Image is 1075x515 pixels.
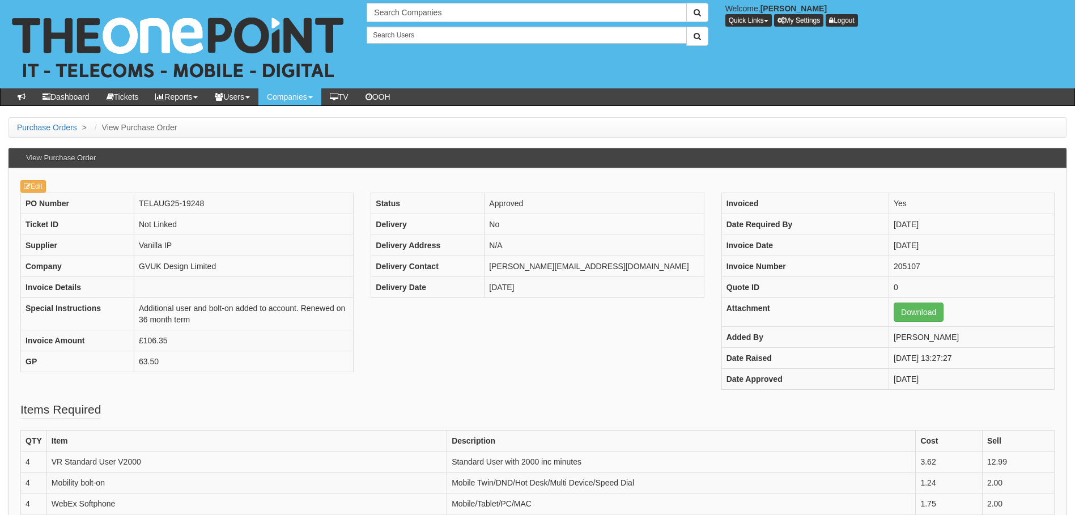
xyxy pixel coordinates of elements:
[916,451,982,472] td: 3.62
[982,472,1054,493] td: 2.00
[982,493,1054,514] td: 2.00
[447,451,916,472] td: Standard User with 2000 inc minutes
[371,193,485,214] th: Status
[774,14,824,27] a: My Settings
[485,256,704,276] td: [PERSON_NAME][EMAIL_ADDRESS][DOMAIN_NAME]
[721,368,889,389] th: Date Approved
[21,193,134,214] th: PO Number
[982,451,1054,472] td: 12.99
[21,472,47,493] td: 4
[760,4,827,13] b: [PERSON_NAME]
[46,472,447,493] td: Mobility bolt-on
[721,326,889,347] th: Added By
[982,430,1054,451] th: Sell
[889,214,1055,235] td: [DATE]
[889,276,1055,297] td: 0
[20,401,101,419] legend: Items Required
[21,256,134,276] th: Company
[17,123,77,132] a: Purchase Orders
[721,276,889,297] th: Quote ID
[21,235,134,256] th: Supplier
[916,430,982,451] th: Cost
[21,276,134,297] th: Invoice Details
[889,347,1055,368] td: [DATE] 13:27:27
[21,451,47,472] td: 4
[889,235,1055,256] td: [DATE]
[721,193,889,214] th: Invoiced
[21,297,134,330] th: Special Instructions
[916,493,982,514] td: 1.75
[889,193,1055,214] td: Yes
[357,88,399,105] a: OOH
[46,430,447,451] th: Item
[34,88,98,105] a: Dashboard
[321,88,357,105] a: TV
[721,235,889,256] th: Invoice Date
[21,214,134,235] th: Ticket ID
[147,88,206,105] a: Reports
[371,256,485,276] th: Delivery Contact
[20,148,101,168] h3: View Purchase Order
[447,493,916,514] td: Mobile/Tablet/PC/MAC
[371,276,485,297] th: Delivery Date
[371,235,485,256] th: Delivery Address
[98,88,147,105] a: Tickets
[46,493,447,514] td: WebEx Softphone
[367,3,686,22] input: Search Companies
[916,472,982,493] td: 1.24
[21,430,47,451] th: QTY
[485,193,704,214] td: Approved
[134,235,354,256] td: Vanilla IP
[889,326,1055,347] td: [PERSON_NAME]
[46,451,447,472] td: VR Standard User V2000
[447,430,916,451] th: Description
[725,14,772,27] button: Quick Links
[721,297,889,326] th: Attachment
[134,330,354,351] td: £106.35
[134,351,354,372] td: 63.50
[717,3,1075,27] div: Welcome,
[894,303,944,322] a: Download
[134,256,354,276] td: GVUK Design Limited
[258,88,321,105] a: Companies
[721,256,889,276] th: Invoice Number
[485,214,704,235] td: No
[371,214,485,235] th: Delivery
[826,14,858,27] a: Logout
[485,235,704,256] td: N/A
[485,276,704,297] td: [DATE]
[447,472,916,493] td: Mobile Twin/DND/Hot Desk/Multi Device/Speed Dial
[367,27,686,44] input: Search Users
[134,214,354,235] td: Not Linked
[134,193,354,214] td: TELAUG25-19248
[134,297,354,330] td: Additional user and bolt-on added to account. Renewed on 36 month term
[721,214,889,235] th: Date Required By
[889,256,1055,276] td: 205107
[21,493,47,514] td: 4
[79,123,90,132] span: >
[721,347,889,368] th: Date Raised
[889,368,1055,389] td: [DATE]
[20,180,46,193] a: Edit
[92,122,177,133] li: View Purchase Order
[206,88,258,105] a: Users
[21,330,134,351] th: Invoice Amount
[21,351,134,372] th: GP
